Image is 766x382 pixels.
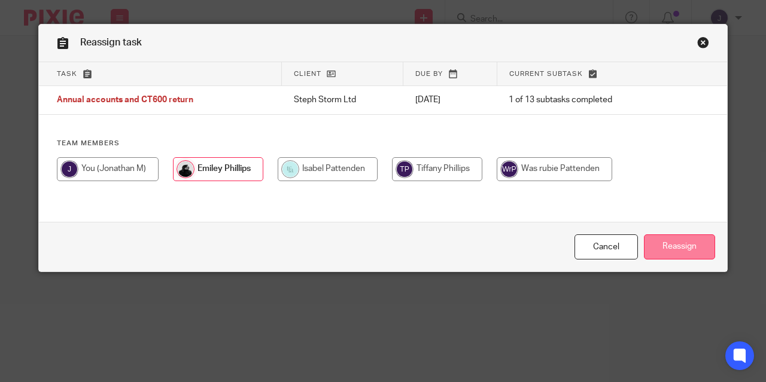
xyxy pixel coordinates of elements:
input: Reassign [644,234,715,260]
span: Client [294,71,321,77]
span: Annual accounts and CT600 return [57,96,193,105]
span: Reassign task [80,38,142,47]
p: Steph Storm Ltd [294,94,391,106]
span: Current subtask [509,71,583,77]
a: Close this dialog window [574,234,638,260]
td: 1 of 13 subtasks completed [497,86,676,115]
span: Task [57,71,77,77]
span: Due by [415,71,443,77]
h4: Team members [57,139,709,148]
p: [DATE] [415,94,485,106]
a: Close this dialog window [697,36,709,53]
